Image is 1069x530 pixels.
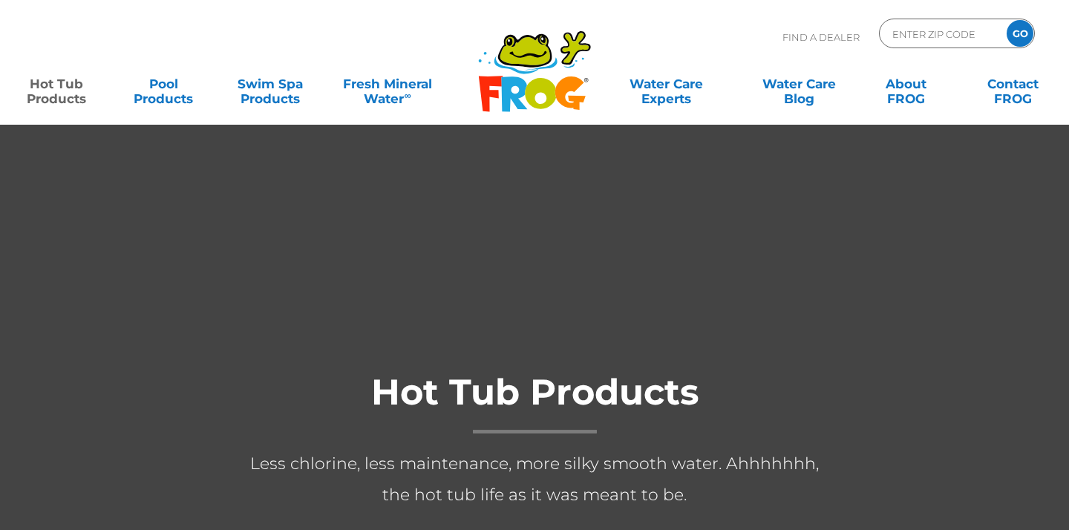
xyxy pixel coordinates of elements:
[229,69,312,99] a: Swim SpaProducts
[971,69,1054,99] a: ContactFROG
[336,69,439,99] a: Fresh MineralWater∞
[864,69,947,99] a: AboutFROG
[122,69,205,99] a: PoolProducts
[15,69,98,99] a: Hot TubProducts
[598,69,733,99] a: Water CareExperts
[238,373,831,434] h1: Hot Tub Products
[1007,20,1033,47] input: GO
[404,90,411,101] sup: ∞
[782,19,860,56] p: Find A Dealer
[757,69,840,99] a: Water CareBlog
[891,23,991,45] input: Zip Code Form
[238,448,831,511] p: Less chlorine, less maintenance, more silky smooth water. Ahhhhhhh, the hot tub life as it was me...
